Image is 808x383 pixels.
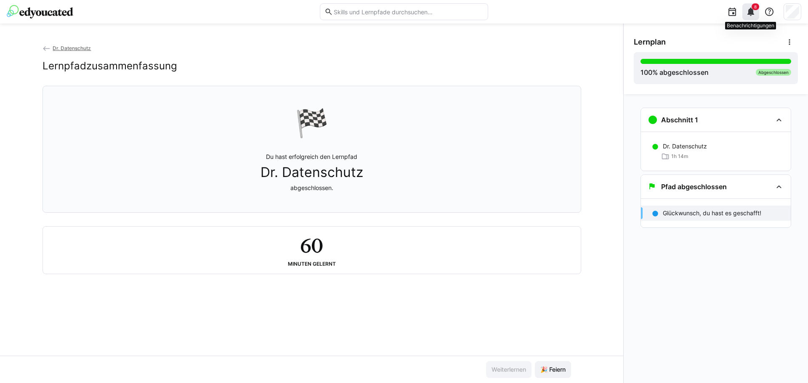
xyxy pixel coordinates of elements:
p: Glückwunsch, du hast es geschafft! [663,209,761,217]
span: 🎉 Feiern [539,365,567,374]
div: Benachrichtigungen [725,22,776,29]
p: Dr. Datenschutz [663,142,707,151]
h3: Pfad abgeschlossen [661,182,727,191]
button: Weiterlernen [486,361,532,378]
h2: Lernpfadzusammenfassung [43,60,177,72]
p: Du hast erfolgreich den Lernpfad abgeschlossen. [260,153,363,192]
div: 🏁 [295,106,329,139]
a: Dr. Datenschutz [43,45,91,51]
span: 1h 14m [671,153,688,160]
span: 8 [754,4,757,9]
button: 🎉 Feiern [535,361,571,378]
div: Minuten gelernt [288,261,336,267]
span: Dr. Datenschutz [260,164,363,180]
h2: 60 [300,233,323,258]
input: Skills und Lernpfade durchsuchen… [333,8,484,16]
h3: Abschnitt 1 [661,116,698,124]
span: Lernplan [634,37,666,47]
div: Abgeschlossen [756,69,791,76]
span: 100 [641,68,652,77]
div: % abgeschlossen [641,67,709,77]
span: Dr. Datenschutz [53,45,91,51]
span: Weiterlernen [490,365,527,374]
